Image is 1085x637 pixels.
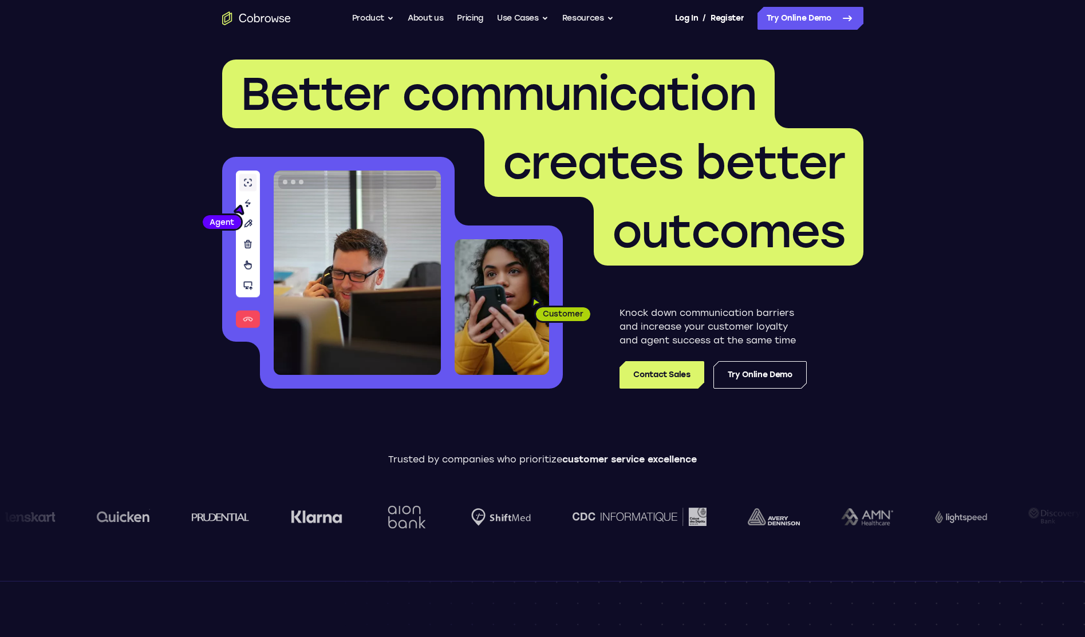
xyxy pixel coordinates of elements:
[455,239,549,375] img: A customer holding their phone
[457,7,483,30] a: Pricing
[703,11,706,25] span: /
[383,494,429,540] img: Aion Bank
[620,306,807,347] p: Knock down communication barriers and increase your customer loyalty and agent success at the sam...
[503,135,845,190] span: creates better
[191,512,249,521] img: prudential
[713,361,807,389] a: Try Online Demo
[408,7,443,30] a: About us
[620,361,704,389] a: Contact Sales
[471,508,530,526] img: Shiftmed
[352,7,394,30] button: Product
[572,508,706,525] img: CDC Informatique
[497,7,549,30] button: Use Cases
[562,7,614,30] button: Resources
[290,510,342,524] img: Klarna
[757,7,863,30] a: Try Online Demo
[711,7,744,30] a: Register
[562,454,697,465] span: customer service excellence
[222,11,291,25] a: Go to the home page
[747,508,799,525] img: avery-dennison
[240,66,756,121] span: Better communication
[274,171,441,375] img: A customer support agent talking on the phone
[612,204,845,259] span: outcomes
[675,7,698,30] a: Log In
[841,508,893,526] img: AMN Healthcare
